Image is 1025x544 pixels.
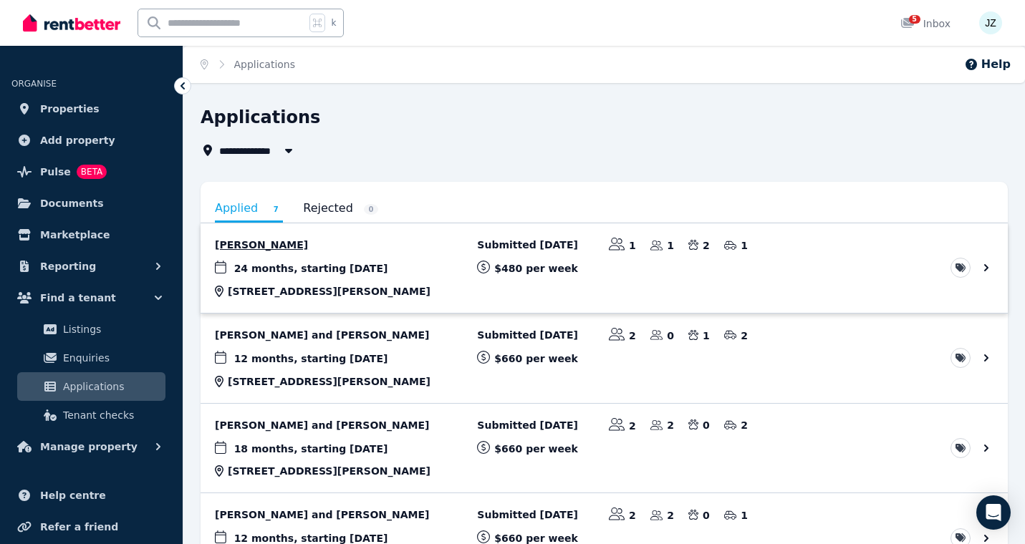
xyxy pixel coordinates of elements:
h1: Applications [201,106,320,129]
button: Manage property [11,432,171,461]
div: Inbox [900,16,951,31]
span: Refer a friend [40,518,118,535]
span: Reporting [40,258,96,275]
span: Properties [40,100,100,117]
span: k [331,17,336,29]
span: Applications [63,378,160,395]
a: PulseBETA [11,157,171,186]
a: Enquiries [17,344,165,372]
a: Rejected [303,196,378,220]
span: Find a tenant [40,289,116,306]
a: Listings [17,315,165,344]
a: Marketplace [11,220,171,249]
a: View application: Yarden Dayan and Isaac Chocron [201,314,1008,403]
span: BETA [77,165,107,179]
span: 7 [269,204,283,215]
span: Tenant checks [63,407,160,424]
span: Help centre [40,487,106,504]
span: Pulse [40,163,71,180]
img: James Zhu [979,11,1002,34]
button: Find a tenant [11,283,171,312]
span: Applications [234,57,296,72]
a: Tenant checks [17,401,165,429]
span: Marketplace [40,226,110,243]
span: Manage property [40,438,138,455]
a: View application: Suchieta Kuhaar and Satish Singh [201,404,1008,493]
button: Help [964,56,1011,73]
span: 0 [364,204,378,215]
span: Documents [40,195,104,212]
span: 5 [909,15,920,24]
a: Help centre [11,481,171,510]
span: Add property [40,132,115,149]
a: Add property [11,126,171,155]
a: Applications [17,372,165,401]
div: Open Intercom Messenger [976,495,1011,530]
a: Documents [11,189,171,218]
a: Applied [215,196,283,223]
a: Properties [11,94,171,123]
button: Reporting [11,252,171,281]
nav: Breadcrumb [183,46,312,83]
span: Enquiries [63,349,160,366]
span: ORGANISE [11,79,57,89]
a: View application: Felicity Anderson [201,223,1008,313]
span: Listings [63,321,160,338]
img: RentBetter [23,12,120,34]
a: Refer a friend [11,513,171,541]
